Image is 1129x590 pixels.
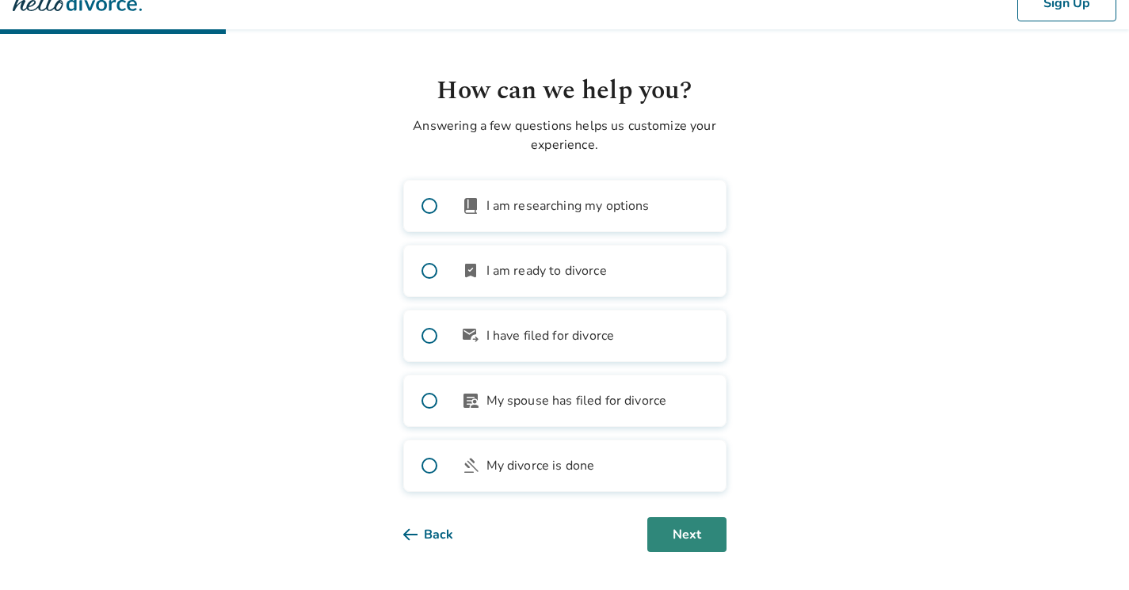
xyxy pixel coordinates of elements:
span: gavel [461,456,480,475]
span: I have filed for divorce [486,326,615,345]
h1: How can we help you? [403,72,727,110]
p: Answering a few questions helps us customize your experience. [403,116,727,154]
span: I am researching my options [486,196,650,215]
span: book_2 [461,196,480,215]
span: bookmark_check [461,261,480,280]
span: I am ready to divorce [486,261,607,280]
iframe: Chat Widget [1050,514,1129,590]
span: My divorce is done [486,456,595,475]
span: outgoing_mail [461,326,480,345]
button: Back [403,517,479,552]
span: My spouse has filed for divorce [486,391,667,410]
button: Next [647,517,727,552]
span: article_person [461,391,480,410]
